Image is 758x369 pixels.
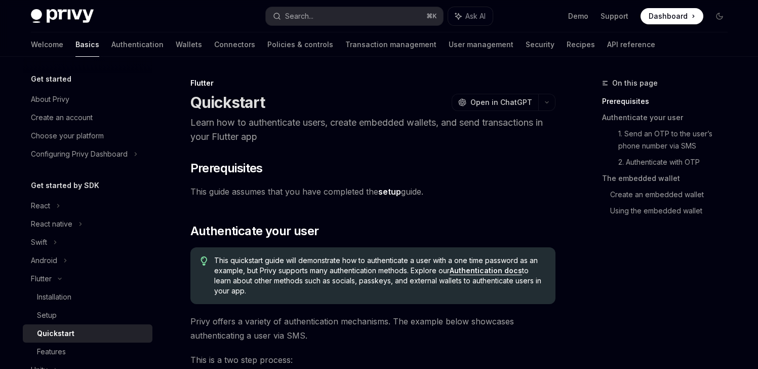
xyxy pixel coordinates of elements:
[452,94,538,111] button: Open in ChatGPT
[31,200,50,212] div: React
[190,353,555,367] span: This is a two step process:
[526,32,554,57] a: Security
[31,148,128,160] div: Configuring Privy Dashboard
[214,255,545,296] span: This quickstart guide will demonstrate how to authenticate a user with a one time password as an ...
[602,93,736,109] a: Prerequisites
[37,309,57,321] div: Setup
[31,93,69,105] div: About Privy
[607,32,655,57] a: API reference
[176,32,202,57] a: Wallets
[285,10,313,22] div: Search...
[31,112,93,124] div: Create an account
[602,170,736,187] a: The embedded wallet
[567,32,595,57] a: Recipes
[31,130,104,142] div: Choose your platform
[610,203,736,219] a: Using the embedded wallet
[37,346,66,358] div: Features
[641,8,703,24] a: Dashboard
[190,78,555,88] div: Flutter
[618,154,736,170] a: 2. Authenticate with OTP
[31,179,99,192] h5: Get started by SDK
[23,127,152,145] a: Choose your platform
[190,93,265,112] h1: Quickstart
[618,126,736,154] a: 1. Send an OTP to the user’s phone number via SMS
[75,32,99,57] a: Basics
[649,11,688,21] span: Dashboard
[37,291,71,303] div: Installation
[201,256,208,266] svg: Tip
[37,327,74,340] div: Quickstart
[190,314,555,343] span: Privy offers a variety of authentication mechanisms. The example below showcases authenticating a...
[31,273,52,285] div: Flutter
[23,306,152,324] a: Setup
[450,266,522,275] a: Authentication docs
[31,73,71,85] h5: Get started
[23,288,152,306] a: Installation
[214,32,255,57] a: Connectors
[449,32,513,57] a: User management
[31,32,63,57] a: Welcome
[612,77,658,89] span: On this page
[31,254,57,267] div: Android
[711,8,728,24] button: Toggle dark mode
[470,97,532,107] span: Open in ChatGPT
[601,11,628,21] a: Support
[610,187,736,203] a: Create an embedded wallet
[23,90,152,108] a: About Privy
[465,11,486,21] span: Ask AI
[31,218,72,230] div: React native
[23,343,152,361] a: Features
[190,116,555,144] p: Learn how to authenticate users, create embedded wallets, and send transactions in your Flutter app
[111,32,164,57] a: Authentication
[266,7,443,25] button: Search...⌘K
[31,9,94,23] img: dark logo
[190,184,555,199] span: This guide assumes that you have completed the guide.
[378,187,401,197] a: setup
[568,11,588,21] a: Demo
[448,7,493,25] button: Ask AI
[426,12,437,20] span: ⌘ K
[23,108,152,127] a: Create an account
[31,236,47,248] div: Swift
[267,32,333,57] a: Policies & controls
[190,223,319,239] span: Authenticate your user
[602,109,736,126] a: Authenticate your user
[23,324,152,343] a: Quickstart
[345,32,436,57] a: Transaction management
[190,160,263,176] span: Prerequisites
